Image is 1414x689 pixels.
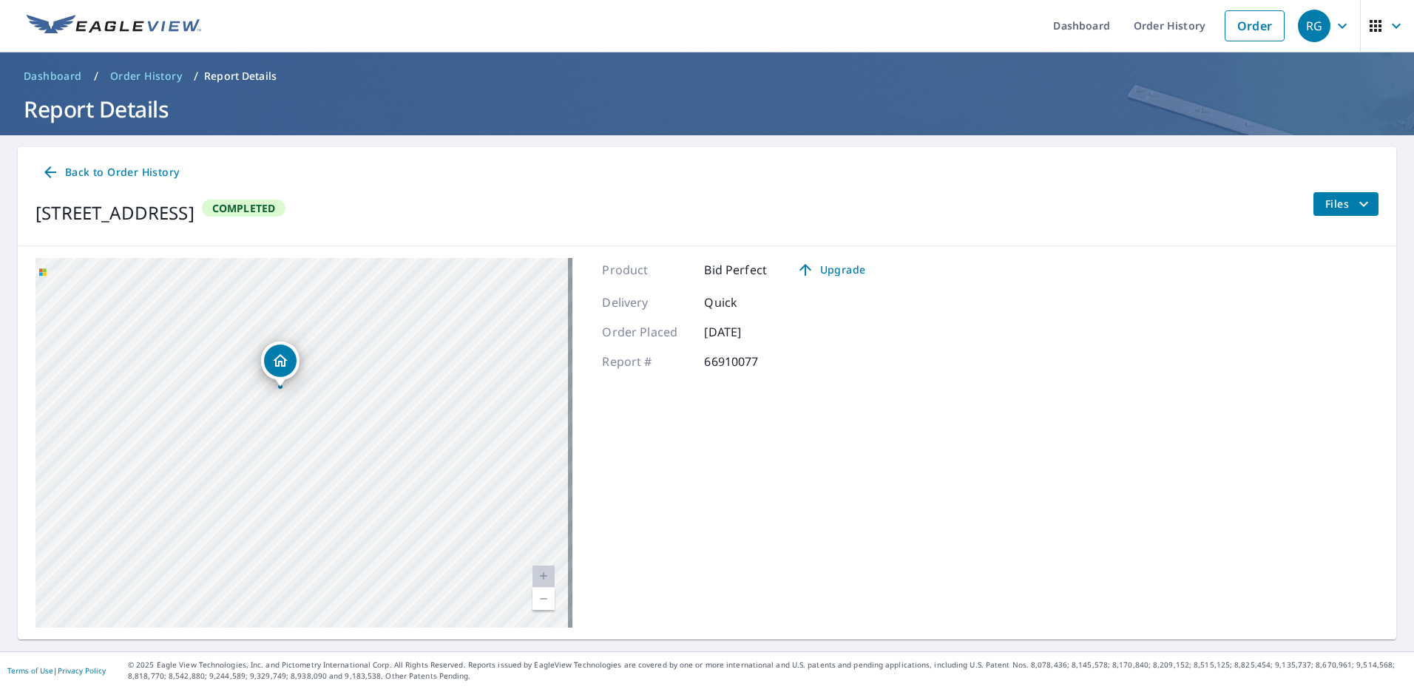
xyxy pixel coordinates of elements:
a: Current Level 20, Zoom In Disabled [532,566,555,588]
a: Terms of Use [7,665,53,676]
nav: breadcrumb [18,64,1396,88]
p: Bid Perfect [704,261,767,279]
p: | [7,666,106,675]
a: Privacy Policy [58,665,106,676]
a: Back to Order History [35,159,185,186]
p: © 2025 Eagle View Technologies, Inc. and Pictometry International Corp. All Rights Reserved. Repo... [128,659,1407,682]
div: RG [1298,10,1330,42]
span: Back to Order History [41,163,179,182]
a: Current Level 20, Zoom Out [532,588,555,610]
li: / [194,67,198,85]
span: Completed [203,201,285,215]
h1: Report Details [18,94,1396,124]
span: Dashboard [24,69,82,84]
a: Order [1225,10,1285,41]
a: Order History [104,64,188,88]
span: Order History [110,69,182,84]
p: Product [602,261,691,279]
a: Dashboard [18,64,88,88]
p: Report Details [204,69,277,84]
a: Upgrade [785,258,877,282]
li: / [94,67,98,85]
p: Quick [704,293,793,311]
span: Upgrade [794,261,868,279]
div: [STREET_ADDRESS] [35,200,194,226]
p: [DATE] [704,323,793,341]
p: Report # [602,353,691,370]
div: Dropped pin, building 1, Residential property, 4709 Noras Path Rd Charlotte, NC 28226 [261,342,300,387]
button: filesDropdownBtn-66910077 [1313,192,1379,216]
span: Files [1325,195,1373,213]
p: 66910077 [704,353,793,370]
p: Order Placed [602,323,691,341]
p: Delivery [602,293,691,311]
img: EV Logo [27,15,201,37]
